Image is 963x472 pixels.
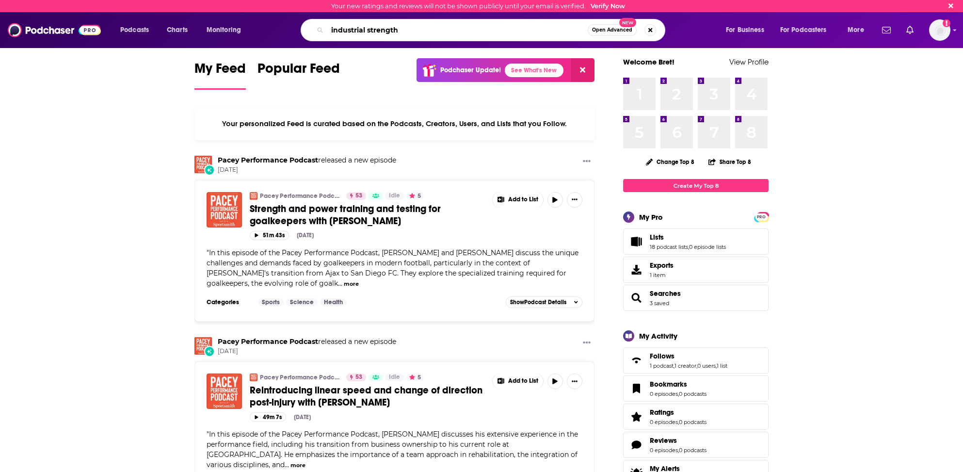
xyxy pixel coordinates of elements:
span: [DATE] [218,166,396,174]
svg: Email not verified [943,19,950,27]
span: , [678,447,679,454]
button: Show More Button [567,192,582,208]
button: Show More Button [567,374,582,389]
span: In this episode of the Pacey Performance Podcast, [PERSON_NAME] and [PERSON_NAME] discuss the uni... [207,248,578,288]
span: Reintroducing linear speed and change of direction post-injury with [PERSON_NAME] [250,384,482,408]
a: Searches [626,291,646,305]
span: Ratings [623,404,769,430]
span: , [716,362,717,369]
button: Show More Button [579,156,594,168]
a: Pacey Performance Podcast [194,337,212,355]
img: Podchaser - Follow, Share and Rate Podcasts [8,21,101,39]
button: open menu [841,22,876,38]
a: Follows [650,352,727,360]
a: Searches [650,289,681,298]
span: , [674,362,674,369]
a: Bookmarks [626,382,646,395]
div: Search podcasts, credits, & more... [310,19,674,41]
a: Lists [626,235,646,248]
div: Your new ratings and reviews will not be shown publicly until your email is verified. [331,2,625,10]
span: Ratings [650,408,674,417]
a: 0 podcasts [679,419,706,425]
img: Strength and power training and testing for goalkeepers with Yoeri Pegel [207,192,242,228]
button: Show profile menu [929,19,950,41]
a: Exports [623,257,769,283]
span: My Feed [194,60,246,82]
a: My Feed [194,60,246,90]
button: Open AdvancedNew [588,24,637,36]
h3: Categories [207,298,250,306]
button: Change Top 8 [640,156,700,168]
div: New Episode [204,164,215,175]
a: 53 [346,192,366,200]
a: Follows [626,354,646,367]
a: 0 episodes [650,447,678,454]
span: " [207,248,578,288]
button: Share Top 8 [708,152,752,171]
span: Follows [650,352,674,360]
a: Ratings [650,408,706,417]
span: Strength and power training and testing for goalkeepers with [PERSON_NAME] [250,203,441,227]
a: 18 podcast lists [650,244,688,250]
span: , [678,419,679,425]
span: 1 item [650,272,674,278]
span: Add to List [508,196,538,203]
span: Podcasts [120,23,149,37]
a: Show notifications dropdown [902,22,917,38]
a: Ratings [626,410,646,423]
button: open menu [774,22,841,38]
a: Create My Top 8 [623,179,769,192]
a: PRO [755,213,767,220]
span: 53 [355,373,362,382]
button: open menu [200,22,254,38]
span: , [696,362,697,369]
a: 0 users [697,362,716,369]
span: Bookmarks [623,375,769,402]
button: more [290,461,305,470]
a: 53 [346,374,366,381]
a: Reviews [626,438,646,452]
span: More [848,23,864,37]
span: Reviews [650,436,677,445]
img: User Profile [929,19,950,41]
span: Open Advanced [592,28,632,33]
span: Idle [389,373,400,382]
span: Logged in as BretAita [929,19,950,41]
a: Popular Feed [257,60,340,90]
button: open menu [113,22,161,38]
span: Exports [650,261,674,270]
a: Pacey Performance Podcast [260,374,340,381]
img: Reintroducing linear speed and change of direction post-injury with Loren Landow [207,374,242,409]
span: PRO [755,213,767,221]
h3: released a new episode [218,337,396,346]
a: Strength and power training and testing for goalkeepers with [PERSON_NAME] [250,203,485,227]
span: Exports [626,263,646,277]
span: Idle [389,191,400,201]
a: Show notifications dropdown [878,22,895,38]
span: For Podcasters [780,23,827,37]
a: Science [286,298,318,306]
a: Reviews [650,436,706,445]
button: Show More Button [579,337,594,349]
span: [DATE] [218,347,396,356]
button: Show More Button [493,374,543,389]
a: 0 episode lists [689,244,726,250]
span: Monitoring [207,23,241,37]
button: 51m 43s [250,231,289,240]
a: Pacey Performance Podcast [250,374,257,381]
input: Search podcasts, credits, & more... [327,22,588,38]
div: My Pro [639,212,663,222]
button: Show More Button [493,192,543,208]
a: Pacey Performance Podcast [218,337,318,346]
span: For Business [726,23,764,37]
a: 0 episodes [650,419,678,425]
img: Pacey Performance Podcast [194,156,212,173]
button: open menu [719,22,776,38]
a: Sports [258,298,284,306]
a: Charts [160,22,193,38]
